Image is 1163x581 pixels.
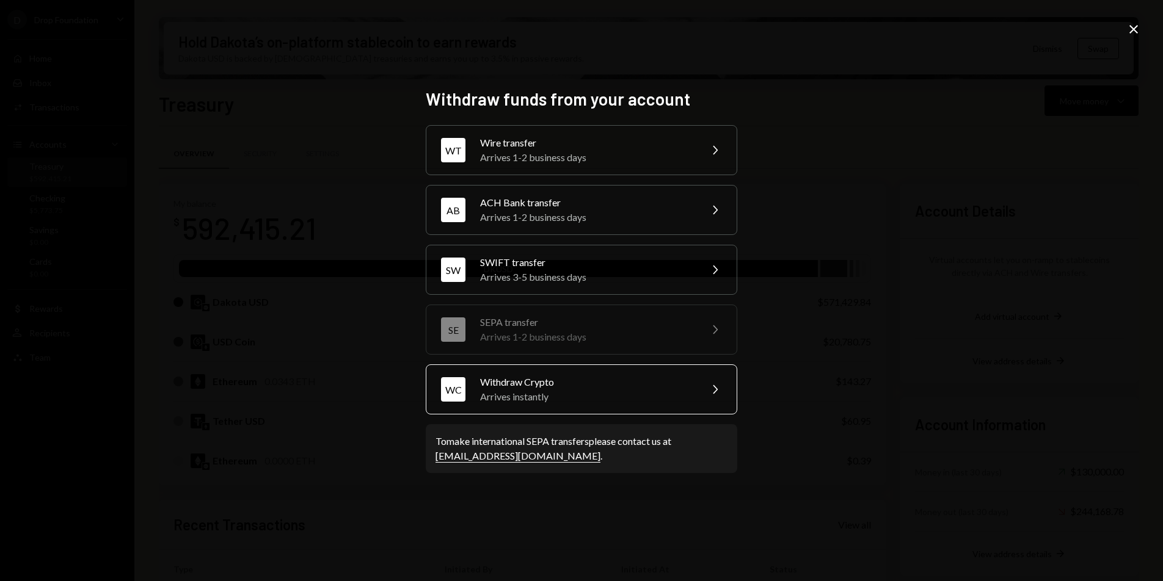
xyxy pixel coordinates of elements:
[441,317,465,342] div: SE
[426,245,737,295] button: SWSWIFT transferArrives 3-5 business days
[480,389,693,404] div: Arrives instantly
[436,434,727,463] div: To make international SEPA transfers please contact us at .
[480,375,693,389] div: Withdraw Crypto
[426,185,737,235] button: ABACH Bank transferArrives 1-2 business days
[426,125,737,175] button: WTWire transferArrives 1-2 business days
[480,270,693,284] div: Arrives 3-5 business days
[441,198,465,222] div: AB
[480,315,693,330] div: SEPA transfer
[436,450,600,463] a: [EMAIL_ADDRESS][DOMAIN_NAME]
[426,305,737,355] button: SESEPA transferArrives 1-2 business days
[480,255,693,270] div: SWIFT transfer
[426,87,737,111] h2: Withdraw funds from your account
[480,330,693,344] div: Arrives 1-2 business days
[480,210,693,225] div: Arrives 1-2 business days
[480,150,693,165] div: Arrives 1-2 business days
[426,364,737,414] button: WCWithdraw CryptoArrives instantly
[441,377,465,402] div: WC
[480,135,693,150] div: Wire transfer
[480,195,693,210] div: ACH Bank transfer
[441,138,465,162] div: WT
[441,258,465,282] div: SW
